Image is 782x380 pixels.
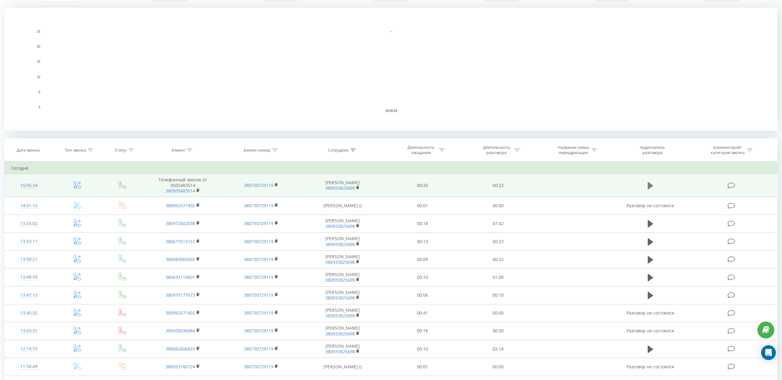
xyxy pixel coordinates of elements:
[244,346,273,352] a: 380730729119
[632,145,672,155] div: Аудиозапись разговора
[11,343,47,355] div: 12:14:33
[11,271,47,283] div: 13:48:39
[244,239,273,244] a: 380730729119
[5,162,777,174] td: Сегодня
[460,251,536,268] td: 00:32
[328,148,349,153] div: Сотрудник
[37,75,41,79] text: 10
[385,304,460,322] td: 00:41
[166,239,195,244] a: 380677513157
[301,340,385,358] td: [PERSON_NAME]
[11,200,47,212] div: 14:01:15
[11,218,47,230] div: 13:55:02
[385,215,460,232] td: 00:18
[166,274,195,280] a: 380633119601
[385,174,460,197] td: 00:20
[460,233,536,251] td: 00:23
[385,233,460,251] td: 00:13
[405,145,438,155] div: Длительность ожидания
[244,310,273,316] a: 380730729119
[385,358,460,376] td: 00:01
[244,220,273,226] a: 380730729119
[166,188,195,194] a: 380505483514
[301,322,385,340] td: [PERSON_NAME]
[627,328,674,334] span: Разговор не состоялся
[17,148,40,153] div: Дата звонка
[460,174,536,197] td: 00:23
[460,322,536,340] td: 00:00
[627,310,674,316] span: Разговор не состоялся
[11,325,47,337] div: 13:43:31
[166,346,195,352] a: 380662606833
[301,233,385,251] td: [PERSON_NAME]
[38,105,40,109] text: 0
[11,307,47,319] div: 13:45:32
[325,349,355,354] a: 380933825698
[244,274,273,280] a: 380730729119
[301,197,385,215] td: [PERSON_NAME] ()
[627,364,674,370] span: Разговор не состоялся
[385,109,397,113] text: 19.09.25
[325,241,355,247] a: 380933825698
[5,8,777,131] svg: A chart.
[244,148,270,153] div: Бизнес номер
[301,251,385,268] td: [PERSON_NAME]
[325,185,355,191] a: 380933825698
[166,328,195,334] a: 380505036084
[65,148,86,153] div: Тип звонка
[385,268,460,286] td: 00:10
[37,45,41,48] text: 20
[301,268,385,286] td: [PERSON_NAME]
[11,236,47,247] div: 13:53:11
[301,304,385,322] td: [PERSON_NAME]
[460,286,536,304] td: 00:18
[38,90,40,94] text: 5
[244,328,273,334] a: 380730729119
[166,220,195,226] a: 380972602038
[166,310,195,316] a: 380992571902
[301,174,385,197] td: [PERSON_NAME]
[460,340,536,358] td: 02:14
[166,364,195,370] a: 380953160724
[11,289,47,301] div: 13:47:13
[385,322,460,340] td: 00:18
[325,331,355,337] a: 380933825698
[166,256,195,262] a: 380983969302
[244,256,273,262] a: 380730729119
[301,286,385,304] td: [PERSON_NAME]
[385,251,460,268] td: 00:09
[244,292,273,298] a: 380730729119
[325,295,355,301] a: 380933825698
[244,182,273,188] a: 380730729119
[385,340,460,358] td: 00:10
[385,286,460,304] td: 00:06
[460,304,536,322] td: 00:00
[325,313,355,319] a: 380933825698
[460,268,536,286] td: 01:00
[325,223,355,229] a: 380933825698
[11,361,47,373] div: 11:58:49
[11,253,47,265] div: 13:50:21
[244,203,273,208] a: 380730729119
[37,60,41,64] text: 15
[166,203,195,208] a: 380992571902
[460,358,536,376] td: 00:00
[115,148,127,153] div: Статус
[557,145,590,155] div: Название схемы переадресации
[301,215,385,232] td: [PERSON_NAME]
[460,215,536,232] td: 07:42
[480,145,513,155] div: Длительность разговора
[301,358,385,376] td: [PERSON_NAME] ()
[325,259,355,265] a: 380933825698
[37,30,41,33] text: 25
[385,197,460,215] td: 00:01
[11,180,47,192] div: 15:05:34
[143,174,222,197] td: Телефонный звонок от 0505483514
[166,292,195,298] a: 380975177673
[761,345,776,360] div: Open Intercom Messenger
[709,145,745,155] div: Комментарий/категория звонка
[325,277,355,283] a: 380933825698
[244,364,273,370] a: 380730729119
[172,148,185,153] div: Клиент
